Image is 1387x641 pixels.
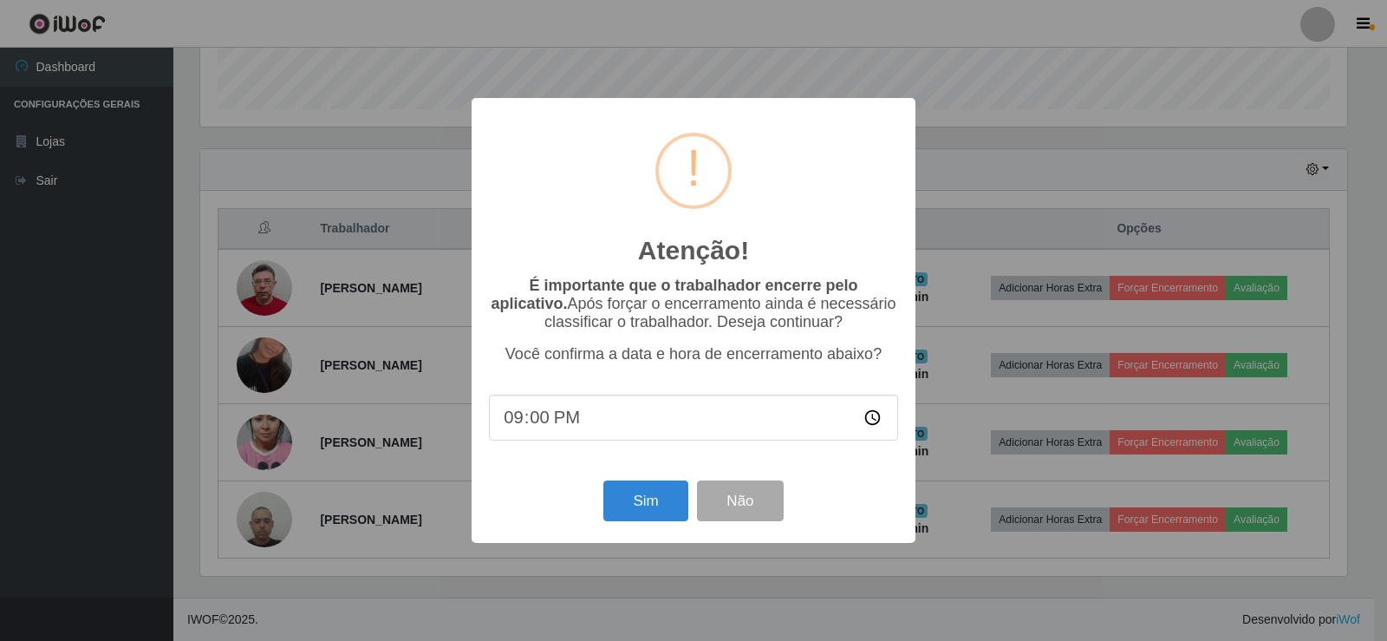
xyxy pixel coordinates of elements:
p: Você confirma a data e hora de encerramento abaixo? [489,345,898,363]
button: Sim [603,481,687,521]
b: É importante que o trabalhador encerre pelo aplicativo. [491,277,857,312]
p: Após forçar o encerramento ainda é necessário classificar o trabalhador. Deseja continuar? [489,277,898,331]
h2: Atenção! [638,235,749,266]
button: Não [697,481,783,521]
